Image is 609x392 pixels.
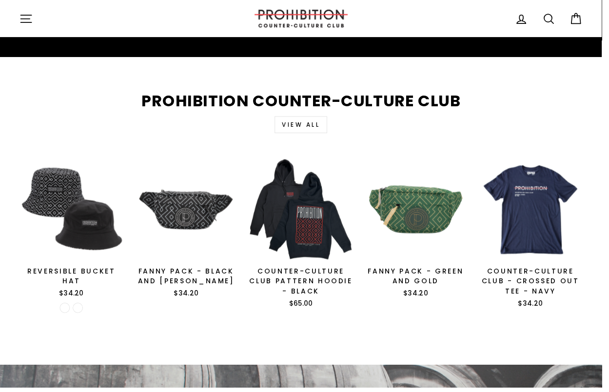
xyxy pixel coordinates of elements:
img: PROHIBITION COUNTER-CULTURE CLUB [256,10,354,28]
div: $34.20 [368,292,473,302]
h2: PROHIBITION COUNTER-CULTURE CLUB [20,94,589,110]
div: $34.20 [484,302,589,312]
div: REVERSIBLE BUCKET HAT [20,269,125,290]
div: $65.00 [252,302,357,312]
div: $34.20 [136,292,241,302]
a: Counter-Culture Club Pattern Hoodie - Black$65.00 [252,159,357,315]
div: $34.20 [20,292,125,302]
a: REVERSIBLE BUCKET HAT$34.20 [20,159,125,305]
div: FANNY PACK - BLACK AND [PERSON_NAME] [136,269,241,290]
a: View all [278,118,331,135]
a: COUNTER-CULTURE CLUB - CROSSED OUT TEE - NAVY$34.20 [484,159,589,315]
a: FANNY PACK - GREEN AND GOLD$34.20 [368,159,473,305]
div: FANNY PACK - GREEN AND GOLD [368,269,473,290]
div: COUNTER-CULTURE CLUB - CROSSED OUT TEE - NAVY [484,269,589,300]
div: Counter-Culture Club Pattern Hoodie - Black [252,269,357,300]
a: FANNY PACK - BLACK AND [PERSON_NAME]$34.20 [136,159,241,305]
